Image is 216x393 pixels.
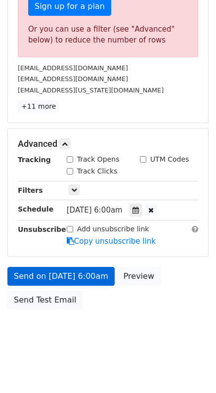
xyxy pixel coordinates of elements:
a: Copy unsubscribe link [67,237,156,246]
strong: Schedule [18,205,53,213]
label: Track Opens [77,154,120,165]
small: [EMAIL_ADDRESS][DOMAIN_NAME] [18,64,128,72]
a: Send Test Email [7,291,83,309]
iframe: Chat Widget [167,346,216,393]
strong: Unsubscribe [18,225,66,233]
div: Or you can use a filter (see "Advanced" below) to reduce the number of rows [28,24,188,46]
strong: Tracking [18,156,51,164]
label: Track Clicks [77,166,118,176]
small: [EMAIL_ADDRESS][DOMAIN_NAME] [18,75,128,83]
h5: Advanced [18,138,198,149]
span: [DATE] 6:00am [67,206,123,215]
small: [EMAIL_ADDRESS][US_STATE][DOMAIN_NAME] [18,87,164,94]
a: Preview [117,267,161,286]
a: Send on [DATE] 6:00am [7,267,115,286]
label: Add unsubscribe link [77,224,149,234]
a: +11 more [18,100,59,113]
strong: Filters [18,186,43,194]
label: UTM Codes [150,154,189,165]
